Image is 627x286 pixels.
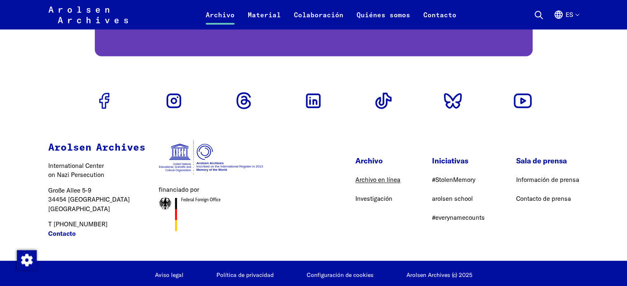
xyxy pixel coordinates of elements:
[406,271,472,279] p: Arolsen Archives (c) 2025
[432,195,472,202] a: arolsen school
[199,5,463,25] nav: Principal
[355,176,400,184] a: Archivo en línea
[155,271,183,279] a: Aviso legal
[241,10,287,30] a: Material
[155,271,373,279] nav: Aviso legal
[516,176,579,184] a: Información de prensa
[17,250,37,270] img: Modificar el consentimiento
[161,88,187,114] a: Ir al perfil Instagram
[516,155,579,166] p: Sala de prensa
[432,214,484,221] a: #everynamecounts
[48,229,76,239] a: Contacto
[417,10,463,30] a: Contacto
[554,10,579,30] button: Español, selección de idioma
[230,88,257,114] a: Ir al perfil Threads
[516,195,571,202] a: Contacto de prensa
[48,143,146,153] strong: Arolsen Archives
[350,10,417,30] a: Quiénes somos
[16,250,36,270] div: Modificar el consentimiento
[48,186,146,214] p: Große Allee 5-9 34454 [GEOGRAPHIC_DATA] [GEOGRAPHIC_DATA]
[300,88,326,114] a: Ir al perfil Linkedin
[355,155,579,230] nav: Pie de página
[370,88,397,114] a: Ir al perfil Tiktok
[48,220,146,238] p: T [PHONE_NUMBER]
[440,88,466,114] a: Ir al perfil Bluesky
[510,88,536,114] a: Ir al perfil Youtube
[216,271,274,279] a: Política de privacidad
[199,10,241,30] a: Archivo
[91,88,117,114] a: Ir al perfil Facebook
[355,195,392,202] a: Investigación
[159,185,264,195] figcaption: financiado por
[287,10,350,30] a: Colaboración
[48,161,146,180] p: International Center on Nazi Persecution
[432,176,475,184] a: #StolenMemory
[307,272,373,278] button: Configuración de cookies
[432,155,484,166] p: Iniciativas
[355,155,400,166] p: Archivo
